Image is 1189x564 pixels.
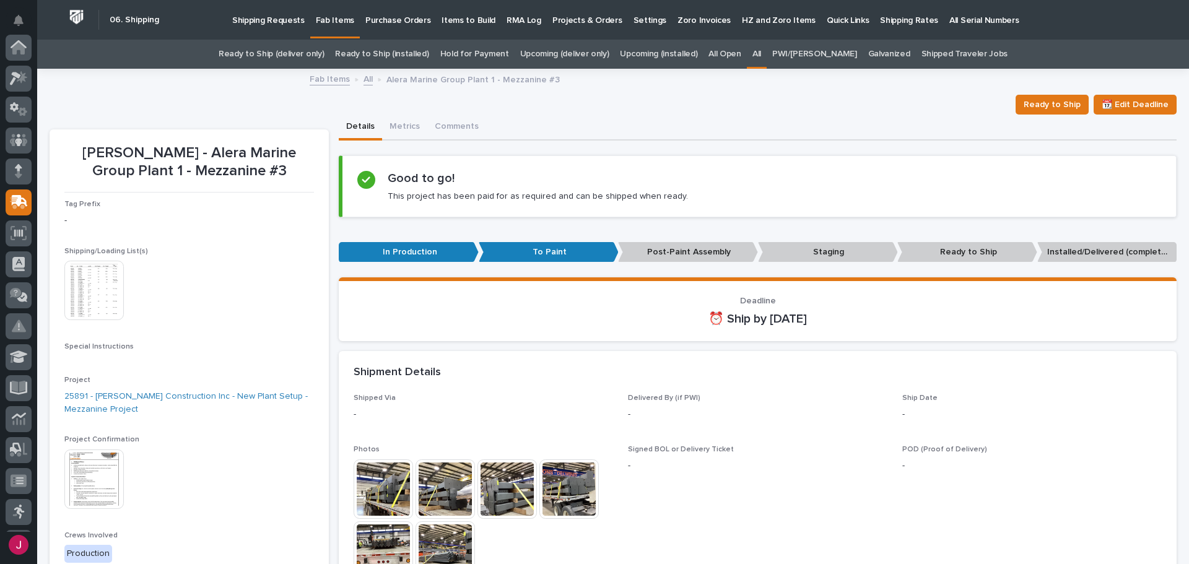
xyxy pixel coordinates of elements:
h2: 06. Shipping [110,15,159,25]
span: Ready to Ship [1024,97,1081,112]
a: Hold for Payment [440,40,509,69]
button: Ready to Ship [1016,95,1089,115]
a: Ready to Ship (installed) [335,40,429,69]
a: Fab Items [310,71,350,85]
a: Shipped Traveler Jobs [921,40,1008,69]
a: All [364,71,373,85]
p: [PERSON_NAME] - Alera Marine Group Plant 1 - Mezzanine #3 [64,144,314,180]
span: Shipped Via [354,394,396,402]
span: Project Confirmation [64,436,139,443]
button: Comments [427,115,486,141]
a: Galvanized [868,40,910,69]
span: Tag Prefix [64,201,100,208]
span: Crews Involved [64,532,118,539]
div: Notifications [15,15,32,35]
span: Special Instructions [64,343,134,350]
div: Production [64,545,112,563]
span: Ship Date [902,394,938,402]
p: In Production [339,242,479,262]
span: Signed BOL or Delivery Ticket [628,446,734,453]
p: - [902,459,1162,472]
p: This project has been paid for as required and can be shipped when ready. [388,191,688,202]
a: PWI/[PERSON_NAME] [772,40,857,69]
span: Project [64,376,90,384]
span: 📆 Edit Deadline [1102,97,1169,112]
span: Delivered By (if PWI) [628,394,700,402]
p: - [628,408,887,421]
h2: Shipment Details [354,366,441,380]
p: - [628,459,887,472]
a: Upcoming (deliver only) [520,40,609,69]
a: Ready to Ship (deliver only) [219,40,324,69]
button: Details [339,115,382,141]
p: Staging [758,242,898,262]
a: Upcoming (installed) [620,40,697,69]
p: Ready to Ship [897,242,1037,262]
a: All [752,40,761,69]
button: Metrics [382,115,427,141]
span: Deadline [740,297,776,305]
a: All Open [708,40,741,69]
p: Post-Paint Assembly [618,242,758,262]
span: Photos [354,446,380,453]
p: - [64,214,314,227]
button: users-avatar [6,532,32,558]
p: Alera Marine Group Plant 1 - Mezzanine #3 [386,72,560,85]
button: Notifications [6,7,32,33]
p: ⏰ Ship by [DATE] [354,311,1162,326]
img: Workspace Logo [65,6,88,28]
p: Installed/Delivered (completely done) [1037,242,1177,262]
button: 📆 Edit Deadline [1094,95,1177,115]
p: - [902,408,1162,421]
p: - [354,408,613,421]
span: Shipping/Loading List(s) [64,248,148,255]
h2: Good to go! [388,171,455,186]
a: 25891 - [PERSON_NAME] Construction Inc - New Plant Setup - Mezzanine Project [64,390,314,416]
p: To Paint [479,242,619,262]
span: POD (Proof of Delivery) [902,446,987,453]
